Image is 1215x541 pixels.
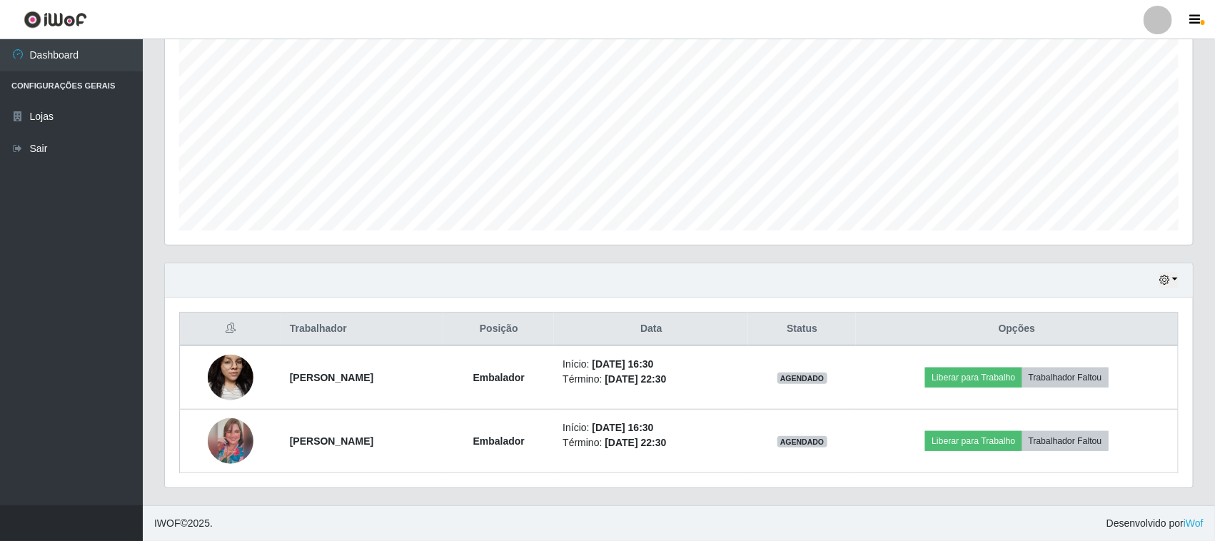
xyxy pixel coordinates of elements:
li: Término: [563,372,740,387]
strong: Embalador [473,372,525,383]
span: AGENDADO [777,436,827,448]
li: Término: [563,435,740,450]
time: [DATE] 22:30 [605,437,666,448]
strong: [PERSON_NAME] [290,372,373,383]
img: 1729691026588.jpeg [208,347,253,408]
strong: [PERSON_NAME] [290,435,373,447]
a: iWof [1184,517,1204,529]
span: IWOF [154,517,181,529]
th: Posição [443,313,554,346]
img: CoreUI Logo [24,11,87,29]
button: Trabalhador Faltou [1022,368,1109,388]
th: Trabalhador [281,313,444,346]
time: [DATE] 16:30 [593,358,654,370]
button: Liberar para Trabalho [925,431,1022,451]
th: Status [748,313,856,346]
img: 1753388876118.jpeg [208,418,253,464]
button: Trabalhador Faltou [1022,431,1109,451]
span: Desenvolvido por [1106,516,1204,531]
strong: Embalador [473,435,525,447]
th: Opções [856,313,1178,346]
time: [DATE] 16:30 [593,422,654,433]
li: Início: [563,357,740,372]
time: [DATE] 22:30 [605,373,666,385]
span: AGENDADO [777,373,827,384]
button: Liberar para Trabalho [925,368,1022,388]
li: Início: [563,420,740,435]
span: © 2025 . [154,516,213,531]
th: Data [554,313,748,346]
